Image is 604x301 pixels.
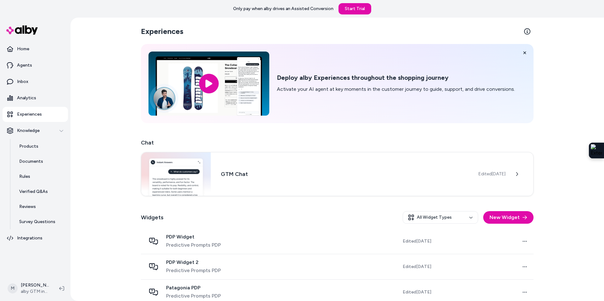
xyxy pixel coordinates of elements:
p: Analytics [17,95,36,101]
span: PDP Widget [166,234,221,240]
a: Start Trial [338,3,371,14]
a: Integrations [3,231,68,246]
button: New Widget [483,211,534,224]
a: Reviews [13,199,68,214]
p: Products [19,143,38,150]
a: Survey Questions [13,214,68,229]
p: Reviews [19,204,36,210]
span: Patagonia PDP [166,285,221,291]
span: Edited [DATE] [478,171,506,177]
a: Rules [13,169,68,184]
p: Home [17,46,29,52]
a: Home [3,41,68,57]
p: Experiences [17,111,42,118]
p: Agents [17,62,32,68]
span: Edited [DATE] [403,289,431,295]
img: Extension Icon [591,144,602,157]
span: Predictive Prompts PDP [166,241,221,249]
a: Chat widgetGTM ChatEdited[DATE] [141,152,534,196]
p: Knowledge [17,128,40,134]
span: Predictive Prompts PDP [166,267,221,274]
h2: Deploy alby Experiences throughout the shopping journey [277,74,515,82]
a: Products [13,139,68,154]
p: Only pay when alby drives an Assisted Conversion [233,6,333,12]
a: Verified Q&As [13,184,68,199]
img: Chat widget [141,152,211,196]
button: Knowledge [3,123,68,138]
p: Rules [19,173,30,180]
span: PDP Widget 2 [166,259,221,265]
span: Predictive Prompts PDP [166,292,221,300]
img: alby Logo [6,25,38,35]
p: [PERSON_NAME] [21,282,49,288]
h2: Widgets [141,213,164,222]
h2: Experiences [141,26,183,36]
a: Agents [3,58,68,73]
p: Verified Q&As [19,189,48,195]
span: M [8,283,18,293]
span: alby GTM internal [21,288,49,295]
p: Documents [19,158,43,165]
a: Inbox [3,74,68,89]
p: Integrations [17,235,42,241]
span: Edited [DATE] [403,264,431,270]
p: Activate your AI agent at key moments in the customer journey to guide, support, and drive conver... [277,85,515,93]
h2: Chat [141,138,534,147]
a: Documents [13,154,68,169]
h3: GTM Chat [221,170,468,178]
p: Survey Questions [19,219,55,225]
a: Experiences [3,107,68,122]
a: Analytics [3,90,68,106]
span: Edited [DATE] [403,238,431,244]
p: Inbox [17,79,28,85]
button: M[PERSON_NAME]alby GTM internal [4,278,54,298]
button: All Widget Types [403,211,478,224]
